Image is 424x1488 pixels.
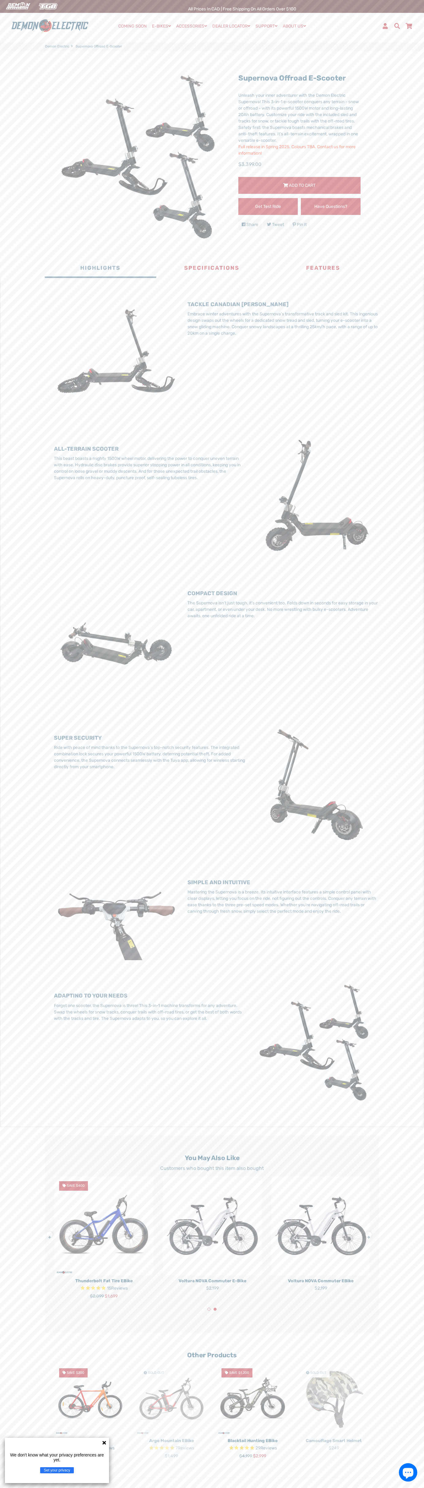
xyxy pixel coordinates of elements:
img: Snow_Scooter_9.png [54,578,178,702]
a: ABOUT US [281,22,308,31]
span: $2,999 [253,1453,266,1459]
span: 15 reviews [107,1286,128,1291]
span: Tweet [272,222,284,227]
span: $249 [329,1445,339,1451]
span: Save $400 [67,1184,85,1188]
span: Supernova Offroad E-Scooter [76,44,122,49]
span: Rated 4.9 out of 5 stars 7 reviews [135,1445,207,1452]
span: $3,399.00 [238,161,261,168]
a: E-BIKES [150,22,173,31]
p: Argo Mountain eBike [135,1437,207,1444]
span: Save $1,200 [229,1371,249,1375]
button: Add to Cart [238,177,361,194]
button: Set your privacy [40,1467,74,1473]
img: 20240322_171213_1_2.png [54,867,178,960]
img: Voltura NOVA Commuter e-Bike [163,1176,262,1276]
span: Full release in Spring 2025. Colours TBA. Contact us for more information! [238,144,356,156]
button: Specifications [156,260,267,278]
p: Customers who bought this item also bought [54,1165,370,1172]
h3: SUPER SECURITY [54,735,245,742]
h3: SIMPLE AND INTUITIVE [187,879,379,886]
button: 1 of 2 [207,1308,210,1311]
a: 6ix City eBike Rated 4.8 out of 5 stars 50 reviews $2,099 $1,899 [54,1435,126,1459]
p: The Supernova isn't just tough, it's convenient too. Folds down in seconds for easy storage in yo... [187,600,379,619]
span: Unleash your inner adventurer with the Demon Electric Supernova! This 3-in-1 e-scooter conquers a... [238,93,359,143]
button: Features [267,260,379,278]
img: 6ix City eBike - Demon Electric [54,1363,126,1435]
a: Get Test Ride [238,198,298,215]
h3: ALL-TERRAIN SCOOTER [54,446,245,453]
a: Have Questions? [301,198,361,215]
span: Reviews [260,1445,277,1451]
img: Snow_Scooter_3.png [254,434,379,558]
img: Blacktail Hunting eBike - Demon Electric [217,1363,289,1435]
p: Embrace winter adventures with the Supernova's transformative track and sled kit. This ingenious ... [187,311,379,336]
img: Nicolboy.jpg [254,980,379,1105]
img: Argo Mountain eBike - Demon Electric [135,1363,207,1435]
p: Thunderbolt Fat Tire eBike [54,1278,153,1284]
span: Sold Out [310,1371,326,1375]
a: COMING SOON [116,22,149,31]
span: All Prices in CAD | Free shipping on all orders over $100 [188,6,296,12]
span: $4,199 [239,1453,252,1459]
a: Argo Mountain eBike Rated 4.9 out of 5 stars 7 reviews $1,499 [135,1435,207,1459]
a: DEALER LOCATOR [210,22,252,31]
p: 6ix City eBike [54,1437,126,1444]
span: Rated 4.8 out of 5 stars 15 reviews [54,1285,153,1292]
img: Camouflage Smart Helmet - Demon Electric [298,1363,370,1435]
img: Demon Electric logo [9,18,91,34]
span: $1,699 [105,1294,118,1299]
p: Blacktail Hunting eBike [217,1437,289,1444]
a: Camouflage Smart Helmet - Demon Electric Sold Out [298,1363,370,1435]
a: Voltura NOVA Commuter e-Bike $2,199 [163,1276,262,1291]
span: Reviews [178,1445,194,1451]
span: Share [246,222,258,227]
p: We don't know what your privacy preferences are yet. [7,1452,107,1462]
span: Sold Out [148,1371,164,1375]
a: Blacktail Hunting eBike Rated 4.7 out of 5 stars 29 reviews $4,199 $2,999 [217,1435,289,1459]
span: $2,199 [315,1286,327,1291]
span: Pin it [297,222,307,227]
p: Mastering the Supernova is a breeze. Its intuitive interface features a simple control panel with... [187,889,379,915]
a: Supernova Offroad E-Scooter [238,74,346,82]
a: Thunderbolt Fat Tire eBike Rated 4.8 out of 5 stars 15 reviews $2,099 $1,699 [54,1276,153,1299]
a: Voltura NOVA Commuter eBike $2,199 [271,1276,370,1291]
a: 6ix City eBike - Demon Electric Save $200 [54,1363,126,1435]
img: TGB Canada [36,1,61,11]
p: Forget one scooter, the Supernova is three! This 3-in-1 machine transforms for any adventure. Swa... [54,1002,245,1022]
a: Camouflage Smart Helmet $249 [298,1435,370,1451]
span: $2,099 [90,1294,104,1299]
p: Camouflage Smart Helmet [298,1437,370,1444]
a: Thunderbolt Fat Tire eBike - Demon Electric Save $400 [54,1176,153,1276]
span: $2,199 [206,1286,219,1291]
a: Demon Electric [45,44,69,49]
p: Voltura NOVA Commuter eBike [271,1278,370,1284]
p: This beast boasts a mighty 1500W wheel motor, delivering the power to conquer uneven terrain with... [54,455,245,481]
a: Argo Mountain eBike - Demon Electric Sold Out [135,1363,207,1435]
h3: ADAPTING TO YOUR NEEDS [54,993,245,999]
a: SUPPORT [253,22,280,31]
inbox-online-store-chat: Shopify online store chat [397,1463,419,1483]
span: Rated 4.7 out of 5 stars 29 reviews [217,1445,289,1452]
span: Reviews [111,1286,128,1291]
img: Demon Electric [3,1,32,11]
img: Voltura NOVA Commuter eBike [271,1176,370,1276]
p: Ride with peace of mind thanks to the Supernova's top-notch security features. The integrated com... [54,744,245,770]
h3: COMPACT DESIGN [187,590,379,597]
h3: TACKLE CANADIAN [PERSON_NAME] [187,301,379,308]
span: Add to Cart [289,183,316,188]
span: 29 reviews [256,1445,277,1451]
p: Voltura NOVA Commuter e-Bike [163,1278,262,1284]
span: $1,499 [165,1453,178,1459]
a: ACCESSORIES [174,22,209,31]
span: Save $200 [67,1371,84,1375]
img: Side_45_Angle_R2LL.jpg [54,289,178,413]
h2: Other Products [54,1351,370,1359]
a: Blacktail Hunting eBike - Demon Electric Save $1,200 [217,1363,289,1435]
img: Snow_Scooter_4.png [254,723,379,847]
button: 2 of 2 [214,1308,217,1311]
img: Thunderbolt Fat Tire eBike - Demon Electric [54,1176,153,1276]
h2: You may also like [54,1154,370,1162]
